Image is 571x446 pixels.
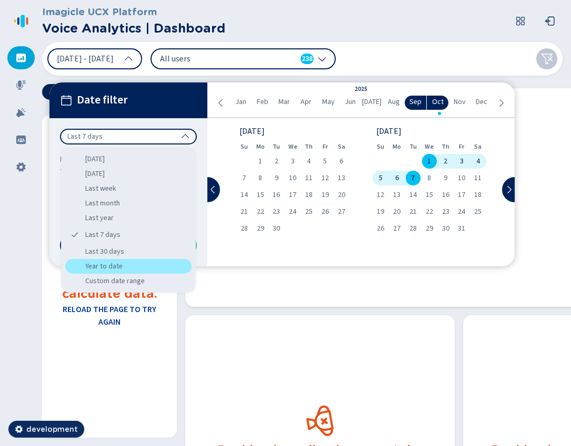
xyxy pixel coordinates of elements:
span: 21 [409,208,417,215]
span: 25 [474,208,482,215]
div: Fri Oct 10 2025 [454,171,470,185]
span: 28 [241,225,248,232]
span: 15 [426,191,433,199]
div: Sun Sep 07 2025 [236,171,252,185]
span: 10 [458,174,465,182]
span: 17 [289,191,296,199]
span: 22 [257,208,264,215]
div: Dashboard [7,46,35,69]
span: 13 [393,191,400,199]
div: [DATE] [239,128,346,135]
span: 16 [442,191,449,199]
span: development [26,424,78,434]
div: Tue Sep 30 2025 [268,221,285,236]
span: Jun [345,97,356,108]
div: Thu Sep 25 2025 [301,204,317,219]
span: Date filter [77,91,128,109]
div: Last year [65,211,192,225]
svg: chevron-up [181,132,189,141]
span: 5 [379,174,383,182]
div: Tue Sep 02 2025 [268,154,285,169]
span: Dec [476,97,487,108]
div: Custom date range [65,274,192,288]
span: [DATE] - [DATE] [57,55,114,63]
div: Mon Sep 01 2025 [252,154,268,169]
svg: chevron-left [217,99,225,107]
span: 20 [338,191,345,199]
svg: chevron-up [124,55,133,63]
span: 11 [474,174,482,182]
div: Thu Oct 09 2025 [437,171,454,185]
h3: Imagicle UCX Platform [42,4,225,19]
abbr: Saturday [338,143,345,150]
div: Wed Oct 01 2025 [421,154,437,169]
span: 18 [305,191,313,199]
span: 2 [275,158,278,165]
div: Thu Oct 16 2025 [437,188,454,202]
svg: calendar [60,94,73,107]
span: 18 [474,191,482,199]
span: 25 [305,208,313,215]
div: Mon Sep 08 2025 [252,171,268,185]
span: 6 [395,174,399,182]
span: 12 [322,174,329,182]
svg: box-arrow-left [545,16,555,26]
div: Thu Sep 04 2025 [301,154,317,169]
div: Thu Sep 18 2025 [301,188,317,202]
div: Alarms [7,101,35,124]
div: Mon Oct 27 2025 [389,221,405,236]
div: Last 7 days [65,225,192,244]
div: [DATE] [65,167,192,181]
div: Tue Sep 09 2025 [268,171,285,185]
div: Wed Sep 24 2025 [285,204,301,219]
span: 4 [476,158,480,165]
span: 3 [460,158,464,165]
div: Groups [7,128,35,151]
abbr: Friday [323,143,328,150]
abbr: Wednesday [425,143,434,150]
span: 28 [409,225,417,232]
div: Mon Sep 29 2025 [252,221,268,236]
button: [DATE] - [DATE] [47,48,142,69]
div: Sat Oct 04 2025 [470,154,486,169]
div: Last week [65,181,192,196]
span: 26 [377,225,384,232]
div: Sat Oct 25 2025 [470,204,486,219]
abbr: Saturday [474,143,482,150]
div: [DATE] [65,152,192,167]
span: 27 [338,208,345,215]
span: 31 [458,225,465,232]
div: Mon Oct 20 2025 [389,204,405,219]
svg: chevron-down [318,55,326,63]
div: Wed Oct 08 2025 [421,171,437,185]
span: 19 [322,191,329,199]
div: Thu Oct 23 2025 [437,204,454,219]
span: From [60,153,81,165]
span: 23 [442,208,449,215]
div: Sun Sep 28 2025 [236,221,252,236]
span: Last 7 days [67,131,103,142]
span: 14 [241,191,248,199]
abbr: Tuesday [409,143,417,150]
abbr: Wednesday [288,143,297,150]
div: Fri Oct 17 2025 [454,188,470,202]
svg: dashboard-filled [16,53,26,63]
span: 7 [411,174,415,182]
span: Nov [454,97,466,108]
abbr: Sunday [377,143,384,150]
svg: tick [71,231,79,239]
div: Fri Oct 31 2025 [454,221,470,236]
svg: chevron-left [209,185,217,194]
svg: chevron-right [505,185,513,194]
span: 3 [291,158,295,165]
div: Year to date [65,259,192,274]
div: Sat Sep 06 2025 [333,154,349,169]
div: Tue Sep 23 2025 [268,204,285,219]
div: Mon Oct 13 2025 [389,188,405,202]
span: 24 [458,208,465,215]
div: Mon Oct 06 2025 [389,171,405,185]
span: To [60,165,81,178]
div: Sun Sep 14 2025 [236,188,252,202]
div: Tue Oct 28 2025 [405,221,422,236]
div: 2025 [355,85,367,94]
